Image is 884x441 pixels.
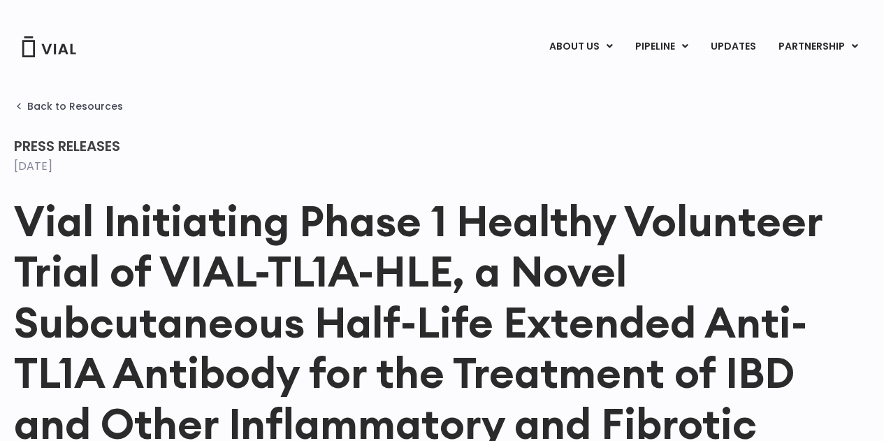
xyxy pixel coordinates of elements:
a: ABOUT USMenu Toggle [538,35,623,59]
a: Back to Resources [14,101,123,112]
a: PARTNERSHIPMenu Toggle [767,35,869,59]
a: UPDATES [700,35,767,59]
span: Press Releases [14,136,120,156]
span: Back to Resources [27,101,123,112]
img: Vial Logo [21,36,77,57]
a: PIPELINEMenu Toggle [624,35,699,59]
time: [DATE] [14,158,52,174]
